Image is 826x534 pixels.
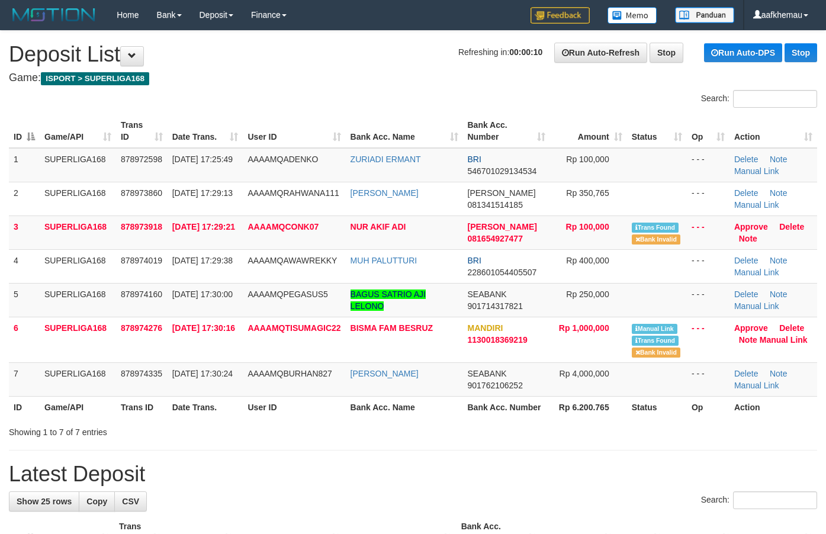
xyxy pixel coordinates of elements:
td: 7 [9,362,40,396]
span: BRI [468,256,481,265]
a: Delete [734,188,758,198]
span: Manually Linked [632,324,677,334]
span: SEABANK [468,289,507,299]
a: [PERSON_NAME] [351,188,419,198]
input: Search: [733,491,817,509]
span: BRI [468,155,481,164]
th: Status [627,396,687,418]
span: MANDIRI [468,323,503,333]
span: CSV [122,497,139,506]
td: 3 [9,215,40,249]
a: Run Auto-DPS [704,43,782,62]
span: 878974019 [121,256,162,265]
span: Rp 4,000,000 [560,369,609,378]
th: Amount: activate to sort column ascending [550,114,627,148]
div: Showing 1 to 7 of 7 entries [9,422,335,438]
th: Game/API [40,396,116,418]
td: SUPERLIGA168 [40,148,116,182]
th: Op [687,396,729,418]
a: Note [770,369,788,378]
span: Copy 228601054405507 to clipboard [468,268,537,277]
span: [DATE] 17:29:38 [172,256,233,265]
th: User ID [243,396,345,418]
td: SUPERLIGA168 [40,215,116,249]
span: Copy [86,497,107,506]
th: Date Trans. [168,396,243,418]
h4: Game: [9,72,817,84]
span: Bank is not match [632,234,680,245]
span: 878974276 [121,323,162,333]
a: Note [770,188,788,198]
span: AAAAMQRAHWANA111 [248,188,339,198]
a: MUH PALUTTURI [351,256,417,265]
span: Rp 350,765 [566,188,609,198]
a: ZURIADI ERMANT [351,155,421,164]
span: Refreshing in: [458,47,542,57]
th: ID [9,396,40,418]
a: BAGUS SATRIO AJI LELONO [351,289,426,311]
strong: 00:00:10 [509,47,542,57]
span: 878974335 [121,369,162,378]
span: Copy 1130018369219 to clipboard [468,335,528,345]
span: Bank is not match [632,348,680,358]
a: Delete [779,222,804,231]
th: Op: activate to sort column ascending [687,114,729,148]
span: AAAAMQBURHAN827 [248,369,332,378]
a: Note [739,234,757,243]
span: 878972598 [121,155,162,164]
a: Show 25 rows [9,491,79,512]
span: 878974160 [121,289,162,299]
th: Trans ID: activate to sort column ascending [116,114,168,148]
span: AAAAMQAWAWREKKY [248,256,337,265]
th: Rp 6.200.765 [550,396,627,418]
a: Approve [734,222,768,231]
span: AAAAMQTISUMAGIC22 [248,323,340,333]
label: Search: [701,491,817,509]
span: Similar transaction found [632,336,679,346]
a: Manual Link [734,166,779,176]
a: Manual Link [734,381,779,390]
th: User ID: activate to sort column ascending [243,114,345,148]
th: Trans ID [116,396,168,418]
th: Bank Acc. Number: activate to sort column ascending [463,114,550,148]
th: Action: activate to sort column ascending [729,114,817,148]
td: 6 [9,317,40,362]
a: Delete [734,289,758,299]
span: [DATE] 17:30:00 [172,289,233,299]
span: [DATE] 17:30:24 [172,369,233,378]
span: [DATE] 17:30:16 [172,323,235,333]
td: - - - [687,215,729,249]
a: Manual Link [734,301,779,311]
span: AAAAMQADENKO [248,155,318,164]
span: ISPORT > SUPERLIGA168 [41,72,149,85]
td: SUPERLIGA168 [40,249,116,283]
span: SEABANK [468,369,507,378]
span: Rp 400,000 [566,256,609,265]
img: Feedback.jpg [531,7,590,24]
span: Rp 250,000 [566,289,609,299]
a: Manual Link [734,200,779,210]
span: [DATE] 17:25:49 [172,155,233,164]
a: NUR AKIF ADI [351,222,406,231]
td: SUPERLIGA168 [40,362,116,396]
th: Date Trans.: activate to sort column ascending [168,114,243,148]
th: Bank Acc. Name: activate to sort column ascending [346,114,463,148]
a: Delete [779,323,804,333]
th: ID: activate to sort column descending [9,114,40,148]
span: Similar transaction found [632,223,679,233]
a: Manual Link [734,268,779,277]
td: - - - [687,362,729,396]
h1: Deposit List [9,43,817,66]
a: Note [739,335,757,345]
img: MOTION_logo.png [9,6,99,24]
span: Rp 1,000,000 [559,323,609,333]
span: [PERSON_NAME] [468,222,537,231]
label: Search: [701,90,817,108]
th: Bank Acc. Name [346,396,463,418]
a: Copy [79,491,115,512]
td: 1 [9,148,40,182]
span: [DATE] 17:29:21 [172,222,235,231]
a: Note [770,289,788,299]
a: [PERSON_NAME] [351,369,419,378]
td: 2 [9,182,40,215]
